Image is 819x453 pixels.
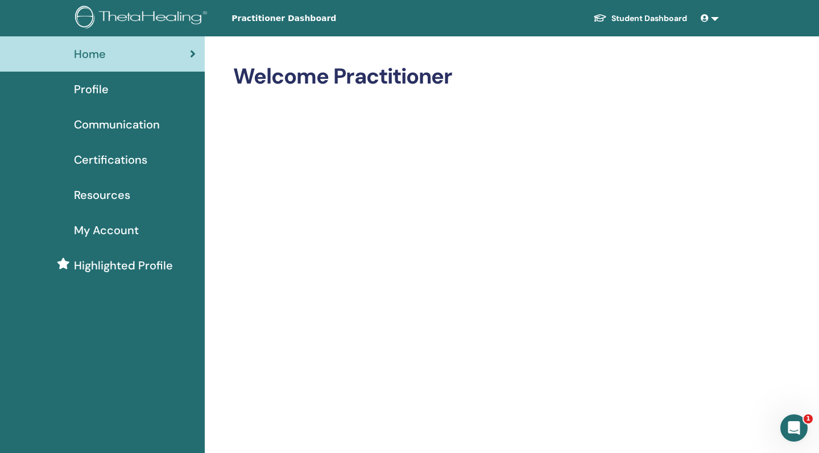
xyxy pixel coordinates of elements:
[593,13,607,23] img: graduation-cap-white.svg
[231,13,402,24] span: Practitioner Dashboard
[74,186,130,203] span: Resources
[74,151,147,168] span: Certifications
[74,222,139,239] span: My Account
[75,6,211,31] img: logo.png
[74,81,109,98] span: Profile
[804,414,813,423] span: 1
[584,8,696,29] a: Student Dashboard
[780,414,808,442] iframe: Intercom live chat
[74,45,106,63] span: Home
[74,257,173,274] span: Highlighted Profile
[233,64,717,90] h2: Welcome Practitioner
[74,116,160,133] span: Communication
